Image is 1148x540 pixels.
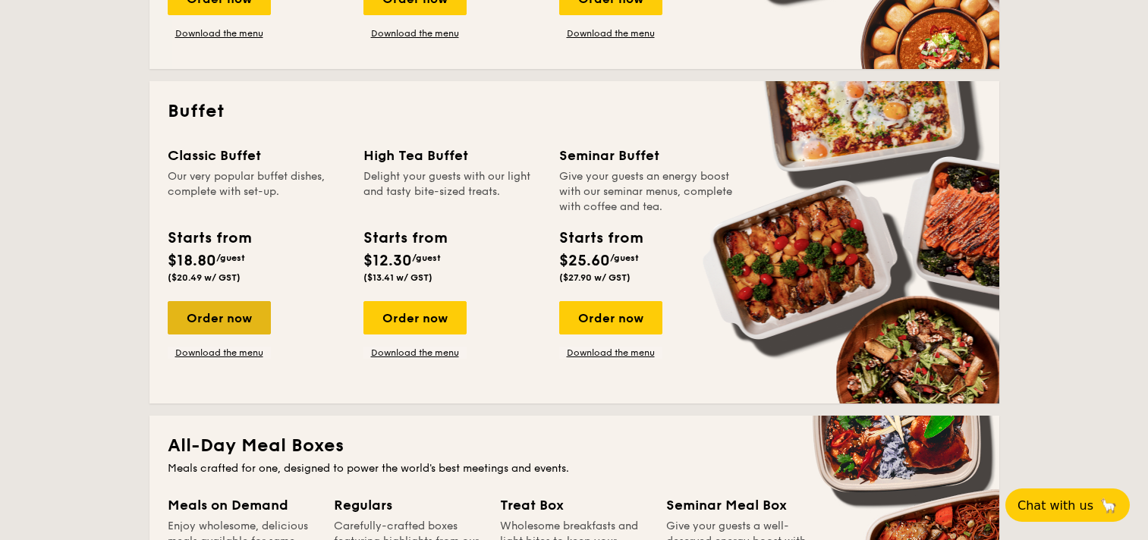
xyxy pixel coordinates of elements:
span: /guest [412,253,441,263]
div: Give your guests an energy boost with our seminar menus, complete with coffee and tea. [559,169,737,215]
span: Chat with us [1017,498,1093,513]
span: $25.60 [559,252,610,270]
span: ($27.90 w/ GST) [559,272,631,283]
span: $18.80 [168,252,216,270]
a: Download the menu [559,347,662,359]
div: Starts from [363,227,446,250]
button: Chat with us🦙 [1005,488,1130,522]
span: 🦙 [1099,497,1118,514]
a: Download the menu [559,27,662,39]
div: Order now [168,301,271,334]
div: Regulars [334,494,482,516]
div: Meals on Demand [168,494,316,516]
span: /guest [216,253,245,263]
div: Meals crafted for one, designed to power the world's best meetings and events. [168,461,981,476]
h2: All-Day Meal Boxes [168,434,981,458]
div: Seminar Buffet [559,145,737,166]
div: Treat Box [500,494,648,516]
h2: Buffet [168,99,981,124]
span: ($13.41 w/ GST) [363,272,432,283]
div: High Tea Buffet [363,145,541,166]
span: ($20.49 w/ GST) [168,272,241,283]
div: Order now [363,301,467,334]
div: Starts from [168,227,250,250]
div: Our very popular buffet dishes, complete with set-up. [168,169,345,215]
a: Download the menu [168,27,271,39]
a: Download the menu [168,347,271,359]
span: /guest [610,253,639,263]
div: Order now [559,301,662,334]
a: Download the menu [363,27,467,39]
div: Delight your guests with our light and tasty bite-sized treats. [363,169,541,215]
div: Starts from [559,227,642,250]
span: $12.30 [363,252,412,270]
a: Download the menu [363,347,467,359]
div: Seminar Meal Box [666,494,814,516]
div: Classic Buffet [168,145,345,166]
